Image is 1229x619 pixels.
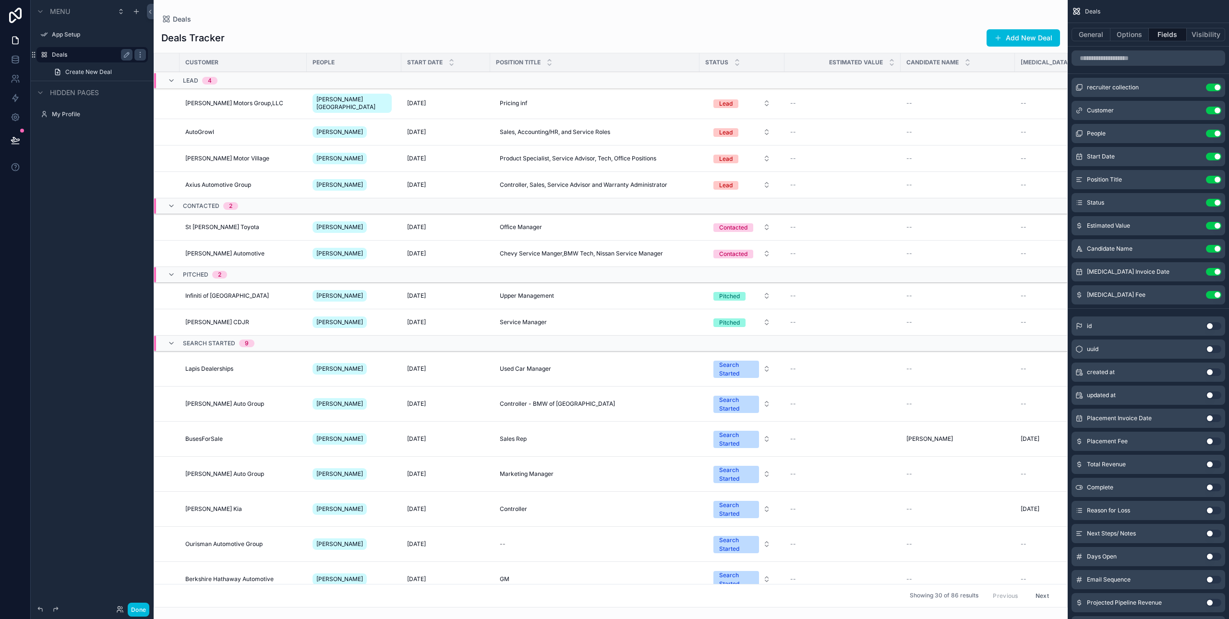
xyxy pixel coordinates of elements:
[185,250,265,257] span: [PERSON_NAME] Automotive
[705,244,779,263] a: Select Button
[706,287,778,304] button: Select Button
[706,95,778,112] button: Select Button
[496,536,694,552] a: --
[1087,84,1139,91] span: recruiter collection
[1085,8,1100,15] span: Deals
[407,292,484,300] a: [DATE]
[705,94,779,112] a: Select Button
[313,288,396,303] a: [PERSON_NAME]
[313,466,396,482] a: [PERSON_NAME]
[316,540,363,548] span: [PERSON_NAME]
[407,470,426,478] span: [DATE]
[316,365,363,373] span: [PERSON_NAME]
[313,219,396,235] a: [PERSON_NAME]
[706,356,778,382] button: Select Button
[407,435,426,443] span: [DATE]
[1021,181,1149,189] a: --
[1021,155,1026,162] span: --
[1021,470,1026,478] span: --
[185,318,301,326] a: [PERSON_NAME] CDJR
[790,470,796,478] span: --
[313,151,396,166] a: [PERSON_NAME]
[407,128,426,136] span: [DATE]
[719,466,753,483] div: Search Started
[906,470,1009,478] a: --
[185,181,301,189] a: Axius Automotive Group
[185,318,249,326] span: [PERSON_NAME] CDJR
[790,365,796,373] span: --
[407,575,426,583] span: [DATE]
[500,540,506,548] div: --
[185,400,301,408] a: [PERSON_NAME] Auto Group
[1087,153,1115,160] span: Start Date
[706,218,778,236] button: Select Button
[1087,268,1169,276] span: [MEDICAL_DATA] Invoice Date
[705,313,779,331] a: Select Button
[790,575,895,583] a: --
[407,223,426,231] span: [DATE]
[500,99,527,107] span: Pricing inf
[790,505,895,513] a: --
[906,400,1009,408] a: --
[407,250,426,257] span: [DATE]
[790,540,895,548] a: --
[705,461,779,487] a: Select Button
[185,470,301,478] a: [PERSON_NAME] Auto Group
[906,470,912,478] span: --
[500,575,509,583] span: GM
[1021,128,1026,136] span: --
[208,77,212,85] div: 4
[316,250,363,257] span: [PERSON_NAME]
[705,149,779,168] a: Select Button
[705,425,779,452] a: Select Button
[1021,292,1026,300] span: --
[185,540,301,548] a: Ourisman Automotive Group
[906,128,912,136] span: --
[790,99,895,107] a: --
[790,223,895,231] a: --
[407,400,484,408] a: [DATE]
[906,318,1009,326] a: --
[1149,28,1187,41] button: Fields
[316,505,363,513] span: [PERSON_NAME]
[52,110,142,118] label: My Profile
[1021,128,1149,136] a: --
[161,31,225,45] h1: Deals Tracker
[1021,250,1149,257] a: --
[496,177,694,193] a: Controller, Sales, Service Advisor and Warranty Administrator
[790,155,796,162] span: --
[185,292,269,300] span: Infiniti of [GEOGRAPHIC_DATA]
[906,540,1009,548] a: --
[185,59,218,66] span: Customer
[496,151,694,166] a: Product Specialist, Service Advisor, Tech, Office Positions
[185,505,242,513] span: [PERSON_NAME] Kia
[313,361,396,376] a: [PERSON_NAME]
[50,7,70,16] span: Menu
[906,223,1009,231] a: --
[407,250,484,257] a: [DATE]
[316,128,363,136] span: [PERSON_NAME]
[706,245,778,262] button: Select Button
[500,155,656,162] span: Product Specialist, Service Advisor, Tech, Office Positions
[1021,318,1026,326] span: --
[906,250,1009,257] a: --
[183,77,198,85] span: Lead
[407,155,484,162] a: [DATE]
[906,365,912,373] span: --
[1021,155,1149,162] a: --
[185,223,301,231] a: St [PERSON_NAME] Toyota
[706,531,778,557] button: Select Button
[906,318,912,326] span: --
[183,340,235,347] span: Search Started
[706,391,778,417] button: Select Button
[705,390,779,417] a: Select Button
[1021,575,1149,583] a: --
[1029,588,1056,603] button: Next
[1021,435,1039,443] span: [DATE]
[185,99,301,107] a: [PERSON_NAME] Motors Group,LLC
[500,223,542,231] span: Office Manager
[705,287,779,305] a: Select Button
[313,536,396,552] a: [PERSON_NAME]
[1087,199,1104,206] span: Status
[705,218,779,236] a: Select Button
